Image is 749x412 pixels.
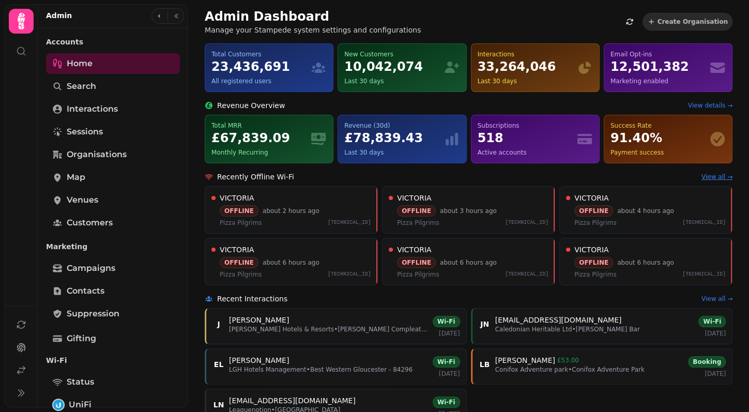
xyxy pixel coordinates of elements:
a: Interactions [46,99,180,119]
p: [DATE] [433,329,460,338]
span: [TECHNICAL_ID] [682,270,726,279]
div: 10,042,074 [344,58,443,75]
div: £ 78,839.43 [344,130,443,146]
span: EL [214,359,223,370]
span: Pizza Pilgrims [220,219,262,227]
div: 33,264,046 [478,58,576,75]
span: Gifting [67,332,96,345]
a: Suppression [46,303,180,324]
span: LN [213,400,224,410]
div: OFFLINE [574,205,613,217]
div: Interactions [478,50,576,58]
span: [EMAIL_ADDRESS][DOMAIN_NAME] [495,315,622,325]
p: • [PERSON_NAME] Compleat Angler [229,325,429,333]
a: about 6 hours ago [440,259,497,266]
div: OFFLINE [574,257,613,268]
a: VICTORIA [574,245,726,255]
span: Status [67,376,94,388]
a: View all → [701,173,732,181]
h2: Recently Offline Wi-Fi [217,172,294,182]
span: [PERSON_NAME] [229,355,289,365]
div: Booking [688,356,726,368]
p: Accounts [46,33,180,51]
span: [TECHNICAL_ID] [505,270,548,279]
div: OFFLINE [220,257,258,268]
span: [PERSON_NAME] Hotels & Resorts [229,326,334,333]
p: • Conifox Adventure Park [495,365,645,374]
span: £ 53.00 [557,356,579,364]
p: • [PERSON_NAME] Bar [495,325,640,333]
span: Customers [67,217,113,229]
a: VICTORIA [397,245,548,255]
div: Payment success [610,148,709,157]
a: Venues [46,190,180,210]
span: Caledonian Heritable Ltd [495,326,572,333]
a: about 2 hours ago [263,207,319,215]
h2: Admin [46,10,72,21]
div: £ 67,839.09 [211,130,310,146]
span: Pizza Pilgrims [397,270,439,279]
a: VICTORIA [220,245,371,255]
a: VICTORIA [220,193,371,203]
a: Customers [46,212,180,233]
a: Sessions [46,121,180,142]
span: [TECHNICAL_ID] [328,219,371,227]
div: Wi-Fi [433,396,460,408]
span: J [217,319,220,329]
div: OFFLINE [220,205,258,217]
span: UniFi [69,399,91,411]
a: Contacts [46,281,180,301]
div: Last 30 days [344,77,443,85]
div: Email Opt-ins [610,50,709,58]
span: Suppression [67,308,119,320]
span: Pizza Pilgrims [397,219,439,227]
span: Campaigns [67,262,115,274]
span: LGH Hotels Management [229,366,307,373]
a: about 6 hours ago [263,259,319,266]
span: [EMAIL_ADDRESS][DOMAIN_NAME] [229,395,356,406]
button: Create Organisation [643,13,732,30]
span: JN [480,319,489,329]
div: Subscriptions [478,121,576,130]
a: Gifting [46,328,180,349]
div: 518 [478,130,576,146]
div: 91.40 % [610,130,709,146]
h2: Admin Dashboard [205,8,403,25]
a: Search [46,76,180,97]
a: View all → [701,295,732,303]
span: [TECHNICAL_ID] [682,219,726,227]
div: Last 30 days [344,148,443,157]
h2: Revenue Overview [217,100,285,111]
div: Wi-Fi [433,316,460,327]
div: New Customers [344,50,443,58]
a: about 3 hours ago [440,207,497,215]
a: View details → [688,101,732,110]
span: Pizza Pilgrims [574,270,617,279]
div: Monthly Recurring [211,148,310,157]
div: Marketing enabled [610,77,709,85]
span: Contacts [67,285,104,297]
a: Campaigns [46,258,180,279]
span: Organisations [67,148,127,161]
a: about 6 hours ago [617,259,674,266]
span: [PERSON_NAME] [229,315,289,325]
div: Revenue (30d) [344,121,443,130]
p: Wi-Fi [46,351,180,370]
span: Conifox Adventure park [495,366,569,373]
span: [PERSON_NAME] [495,355,555,365]
span: [TECHNICAL_ID] [328,270,371,279]
p: • Best Western Gloucester - 84296 [229,365,412,374]
a: about 4 hours ago [617,207,674,215]
span: Map [67,171,85,184]
span: Pizza Pilgrims [574,219,617,227]
p: [DATE] [698,329,726,338]
h2: Recent Interactions [217,294,287,304]
div: All registered users [211,77,310,85]
div: Active accounts [478,148,576,157]
a: VICTORIA [397,193,548,203]
div: Success Rate [610,121,709,130]
div: Wi-Fi [433,356,460,368]
img: UniFi [53,400,64,410]
span: Pizza Pilgrims [220,270,262,279]
a: Home [46,53,180,74]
